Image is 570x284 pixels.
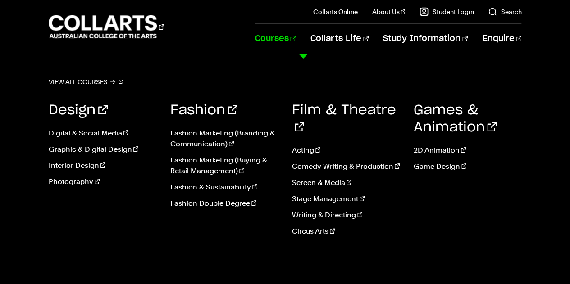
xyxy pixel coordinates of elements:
a: Courses [255,24,296,54]
a: Fashion Double Degree [170,198,278,209]
a: Graphic & Digital Design [49,144,157,155]
a: Comedy Writing & Production [292,161,400,172]
a: Photography [49,176,157,187]
a: Study Information [383,24,468,54]
a: Collarts Life [310,24,369,54]
a: Fashion Marketing (Branding & Communication) [170,128,278,149]
a: Acting [292,145,400,156]
a: Writing & Directing [292,210,400,221]
a: Enquire [482,24,521,54]
a: Fashion Marketing (Buying & Retail Management) [170,155,278,176]
div: Go to homepage [49,14,164,40]
a: Fashion & Sustainability [170,182,278,193]
a: Search [488,7,521,16]
a: 2D Animation [413,145,521,156]
a: Collarts Online [313,7,358,16]
a: View all courses [49,76,123,88]
a: Fashion [170,104,237,117]
a: Film & Theatre [292,104,396,134]
a: Interior Design [49,160,157,171]
a: Circus Arts [292,226,400,237]
a: About Us [372,7,406,16]
a: Game Design [413,161,521,172]
a: Games & Animation [413,104,497,134]
a: Design [49,104,108,117]
a: Stage Management [292,194,400,204]
a: Student Login [420,7,474,16]
a: Digital & Social Media [49,128,157,139]
a: Screen & Media [292,177,400,188]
